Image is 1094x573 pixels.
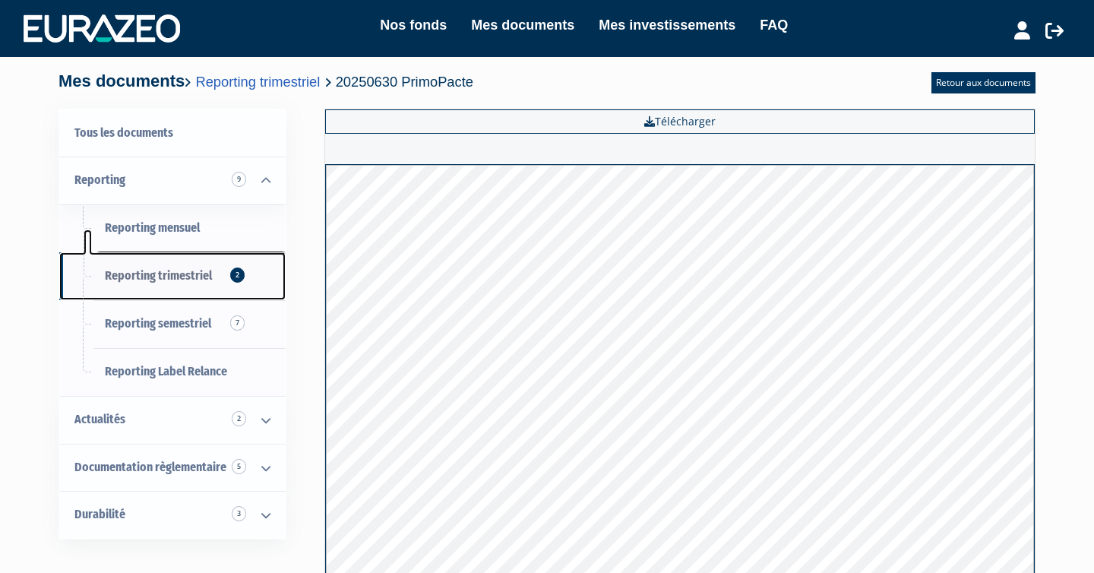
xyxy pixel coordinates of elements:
[59,204,286,252] a: Reporting mensuel
[105,268,212,283] span: Reporting trimestriel
[74,173,125,187] span: Reporting
[230,315,245,331] span: 7
[74,412,125,426] span: Actualités
[471,14,574,36] a: Mes documents
[59,300,286,348] a: Reporting semestriel7
[59,252,286,300] a: Reporting trimestriel2
[232,411,246,426] span: 2
[336,74,473,90] span: 20250630 PrimoPacte
[74,507,125,521] span: Durabilité
[195,74,320,90] a: Reporting trimestriel
[59,491,286,539] a: Durabilité 3
[74,460,226,474] span: Documentation règlementaire
[24,14,180,42] img: 1732889491-logotype_eurazeo_blanc_rvb.png
[59,444,286,492] a: Documentation règlementaire 5
[58,72,473,90] h4: Mes documents
[59,348,286,396] a: Reporting Label Relance
[230,268,245,283] span: 2
[760,14,788,36] a: FAQ
[325,109,1035,134] a: Télécharger
[931,72,1036,93] a: Retour aux documents
[59,396,286,444] a: Actualités 2
[105,316,211,331] span: Reporting semestriel
[105,220,200,235] span: Reporting mensuel
[59,109,286,157] a: Tous les documents
[599,14,735,36] a: Mes investissements
[105,364,227,378] span: Reporting Label Relance
[232,506,246,521] span: 3
[232,172,246,187] span: 9
[232,459,246,474] span: 5
[59,157,286,204] a: Reporting 9
[380,14,447,36] a: Nos fonds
